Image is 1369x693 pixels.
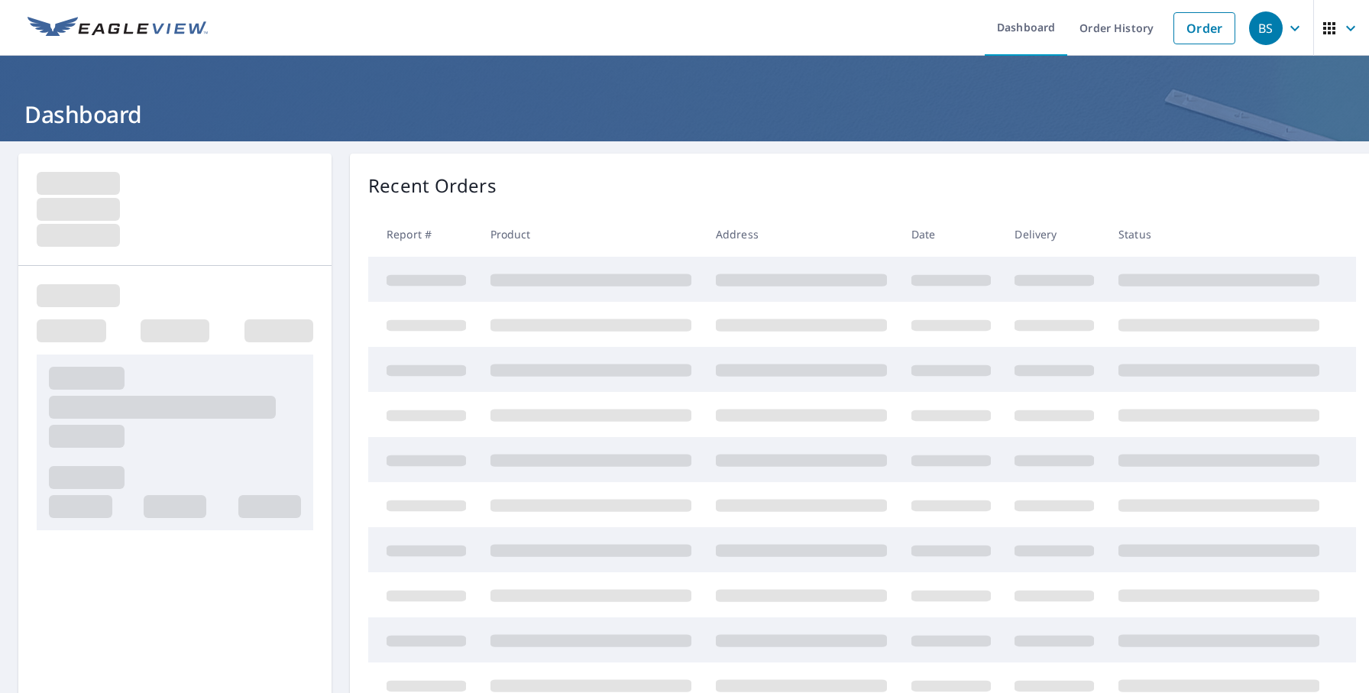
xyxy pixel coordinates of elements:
[1002,212,1106,257] th: Delivery
[478,212,704,257] th: Product
[18,99,1351,130] h1: Dashboard
[28,17,208,40] img: EV Logo
[368,212,478,257] th: Report #
[1106,212,1332,257] th: Status
[704,212,899,257] th: Address
[1173,12,1235,44] a: Order
[368,172,497,199] p: Recent Orders
[899,212,1003,257] th: Date
[1249,11,1283,45] div: BS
